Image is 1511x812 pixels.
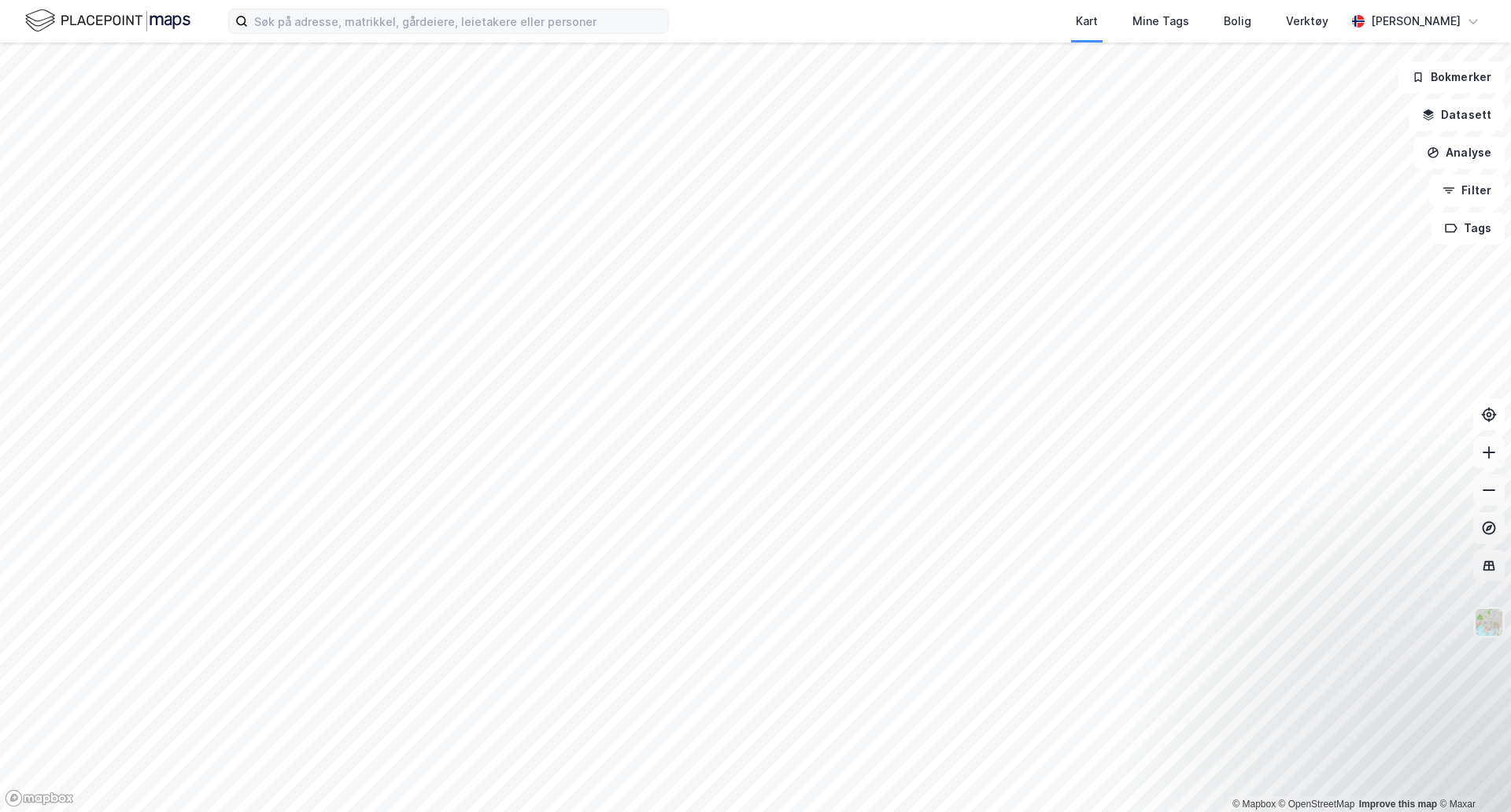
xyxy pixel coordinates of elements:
img: logo.f888ab2527a4732fd821a326f86c7f29.svg [25,7,190,35]
a: Mapbox [1232,799,1276,810]
button: Datasett [1409,99,1505,131]
div: Kart [1076,12,1098,31]
a: Improve this map [1359,799,1437,810]
div: Verktøy [1286,12,1328,31]
button: Bokmerker [1398,61,1505,93]
img: Z [1474,607,1504,637]
button: Analyse [1413,137,1505,168]
div: Bolig [1224,12,1251,31]
iframe: Intercom notifications melding [1196,686,1511,804]
a: Mapbox homepage [5,789,74,807]
a: OpenStreetMap [1279,799,1355,810]
div: [PERSON_NAME] [1371,12,1461,31]
div: Mine Tags [1132,12,1189,31]
button: Filter [1429,175,1505,206]
input: Søk på adresse, matrikkel, gårdeiere, leietakere eller personer [248,9,668,33]
button: Tags [1432,212,1505,244]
